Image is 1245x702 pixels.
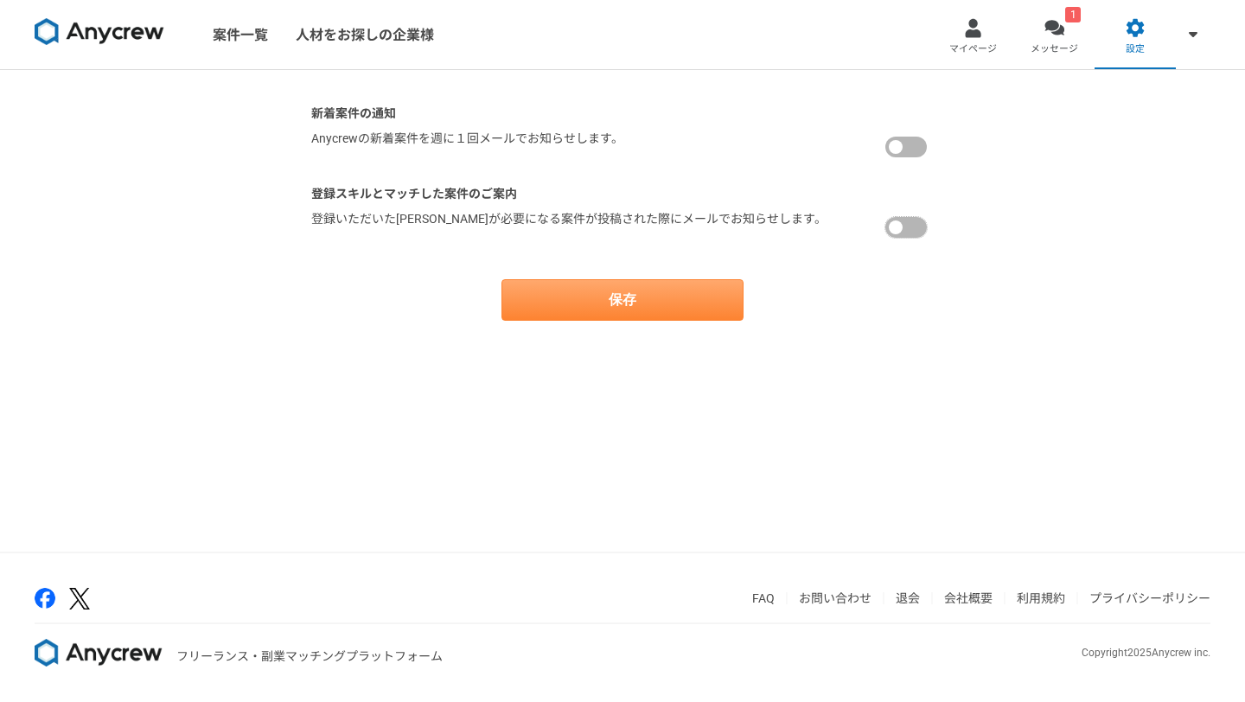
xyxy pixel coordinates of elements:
[176,648,443,666] p: フリーランス・副業マッチングプラットフォーム
[35,639,163,667] img: 8DqYSo04kwAAAAASUVORK5CYII=
[311,185,934,203] p: 登録スキルとマッチした案件のご案内
[501,279,744,321] button: 保存
[35,18,164,46] img: 8DqYSo04kwAAAAASUVORK5CYII=
[311,210,827,245] label: 登録いただいた[PERSON_NAME]が必要になる案件が投稿された際にメールでお知らせします。
[1031,42,1078,56] span: メッセージ
[944,591,993,605] a: 会社概要
[1126,42,1145,56] span: 設定
[1065,7,1081,22] div: 1
[1017,591,1065,605] a: 利用規約
[1089,591,1210,605] a: プライバシーポリシー
[896,591,920,605] a: 退会
[311,130,623,164] label: Anycrewの新着案件を週に１回メールでお知らせします。
[69,588,90,609] img: x-391a3a86.png
[35,588,55,609] img: facebook-2adfd474.png
[1082,645,1210,661] p: Copyright 2025 Anycrew inc.
[311,105,934,123] p: 新着案件の通知
[949,42,997,56] span: マイページ
[752,591,775,605] a: FAQ
[799,591,871,605] a: お問い合わせ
